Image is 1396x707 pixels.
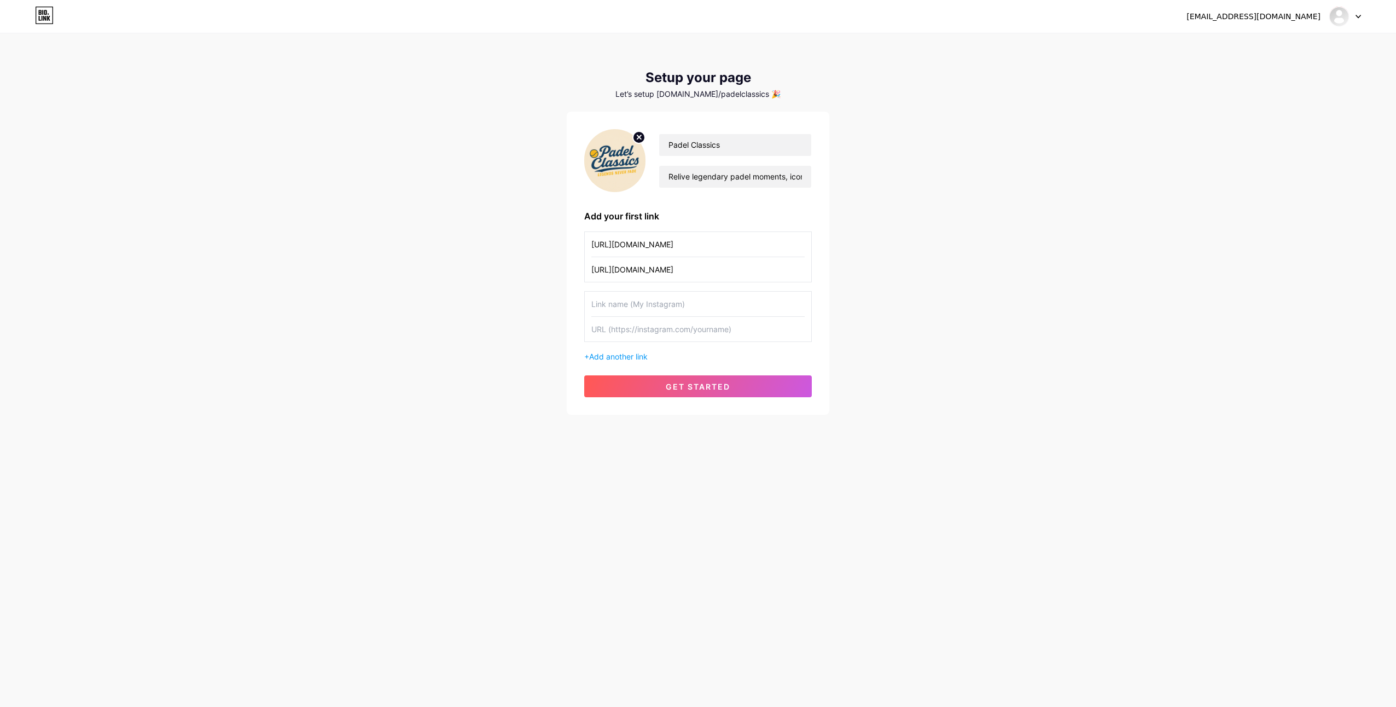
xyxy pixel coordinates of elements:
div: [EMAIL_ADDRESS][DOMAIN_NAME] [1186,11,1321,22]
input: Link name (My Instagram) [591,232,805,257]
div: Let’s setup [DOMAIN_NAME]/padelclassics 🎉 [567,90,829,98]
button: get started [584,375,812,397]
input: bio [659,166,811,188]
span: get started [666,382,730,391]
div: + [584,351,812,362]
input: URL (https://instagram.com/yourname) [591,257,805,282]
img: profile pic [584,129,645,192]
span: Add another link [589,352,648,361]
div: Add your first link [584,210,812,223]
input: Your name [659,134,811,156]
div: Setup your page [567,70,829,85]
input: Link name (My Instagram) [591,292,805,316]
img: padelclassics [1329,6,1350,27]
input: URL (https://instagram.com/yourname) [591,317,805,341]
